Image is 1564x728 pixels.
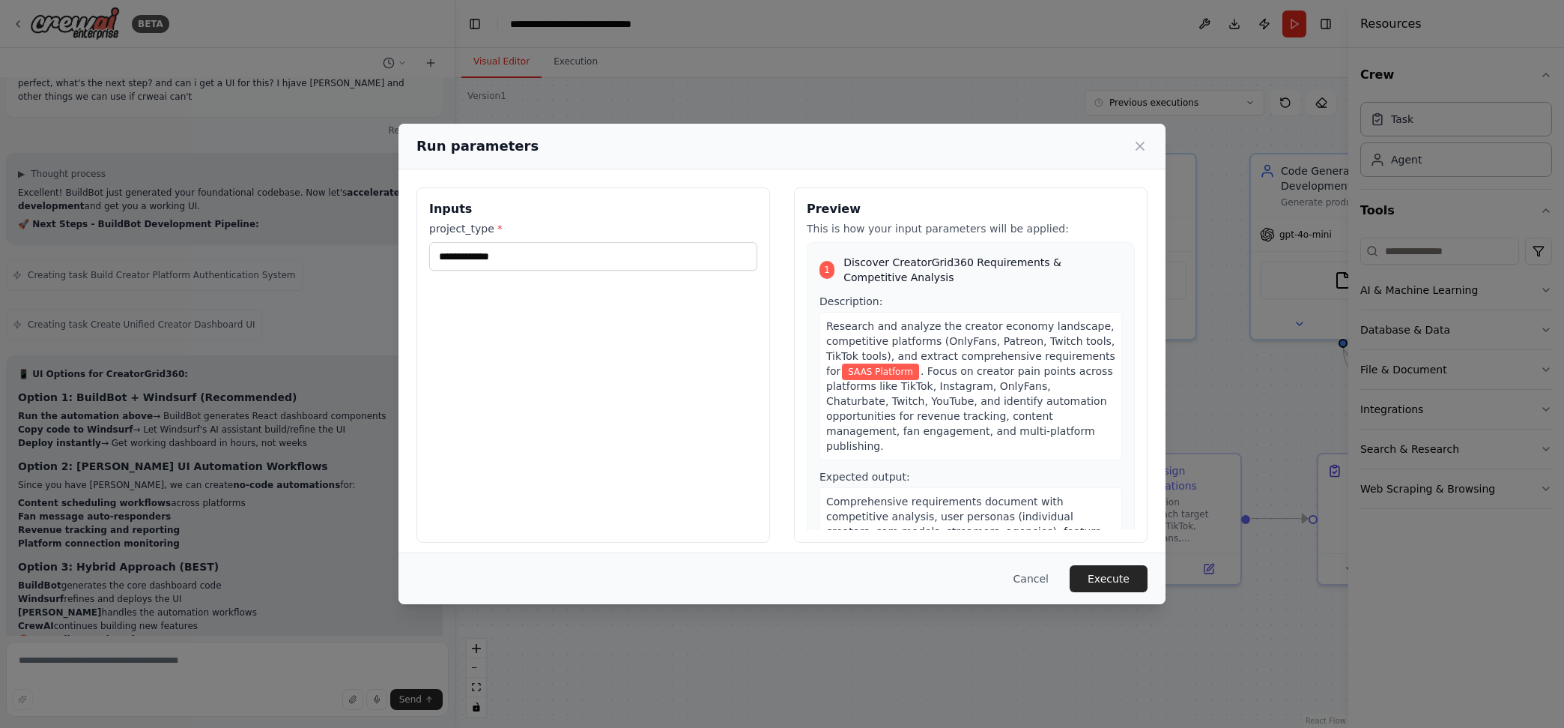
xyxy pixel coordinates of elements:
[416,136,539,157] h2: Run parameters
[819,295,882,307] span: Description:
[429,200,757,218] h3: Inputs
[1070,565,1148,592] button: Execute
[843,255,1122,285] span: Discover CreatorGrid360 Requirements & Competitive Analysis
[826,365,1113,452] span: . Focus on creator pain points across platforms like TikTok, Instagram, OnlyFans, Chaturbate, Twi...
[1001,565,1061,592] button: Cancel
[807,221,1135,236] p: This is how your input parameters will be applied:
[842,364,919,380] span: Variable: project_type
[819,261,834,279] div: 1
[819,471,910,483] span: Expected output:
[429,221,757,236] label: project_type
[807,200,1135,218] h3: Preview
[826,496,1109,568] span: Comprehensive requirements document with competitive analysis, user personas (individual creators...
[826,320,1115,377] span: Research and analyze the creator economy landscape, competitive platforms (OnlyFans, Patreon, Twi...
